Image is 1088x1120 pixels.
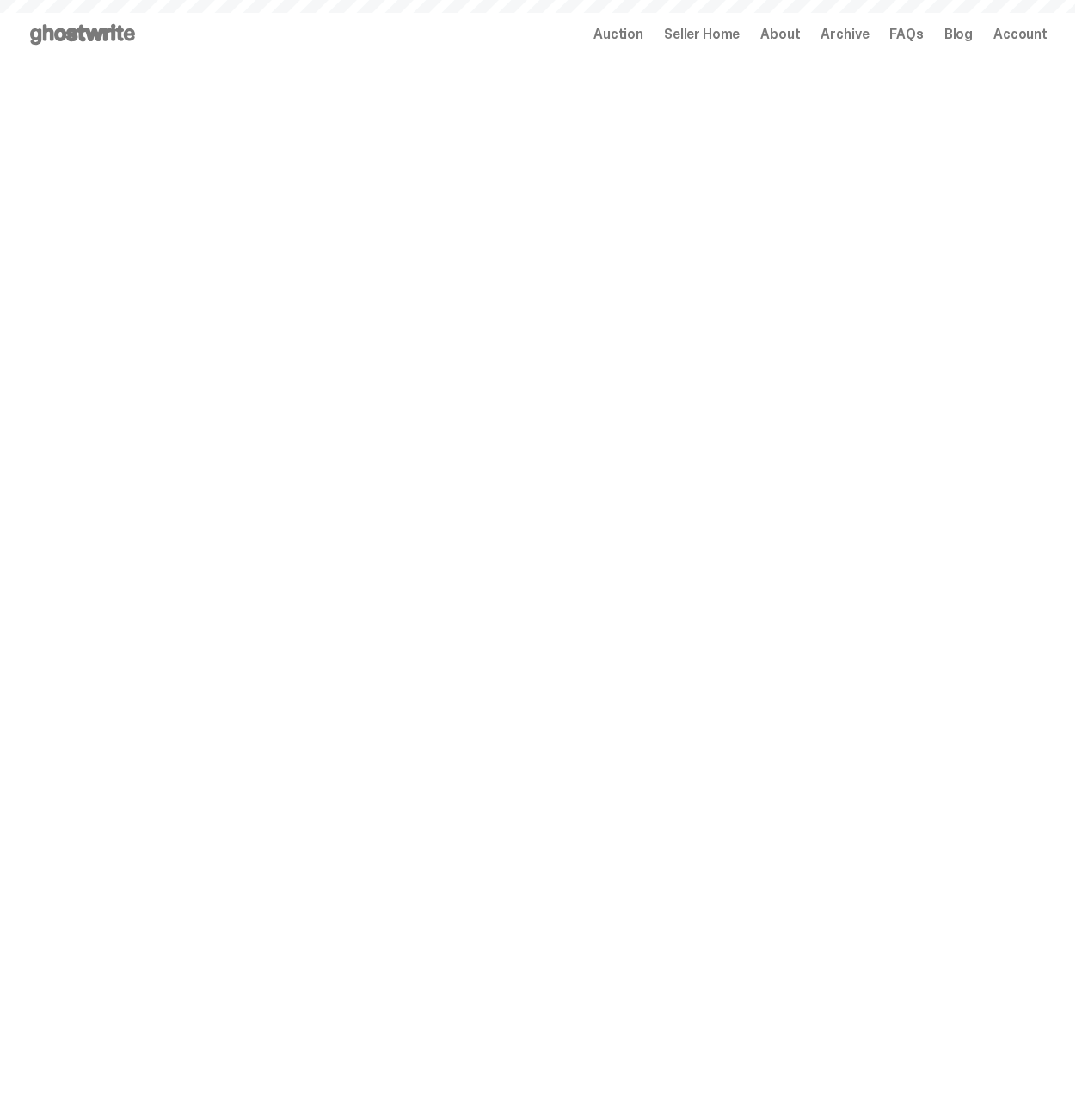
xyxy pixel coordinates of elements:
[664,28,740,41] a: Seller Home
[760,28,800,41] a: About
[821,28,869,41] a: Archive
[593,28,643,41] a: Auction
[889,28,923,41] a: FAQs
[993,28,1048,41] a: Account
[944,28,973,41] a: Blog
